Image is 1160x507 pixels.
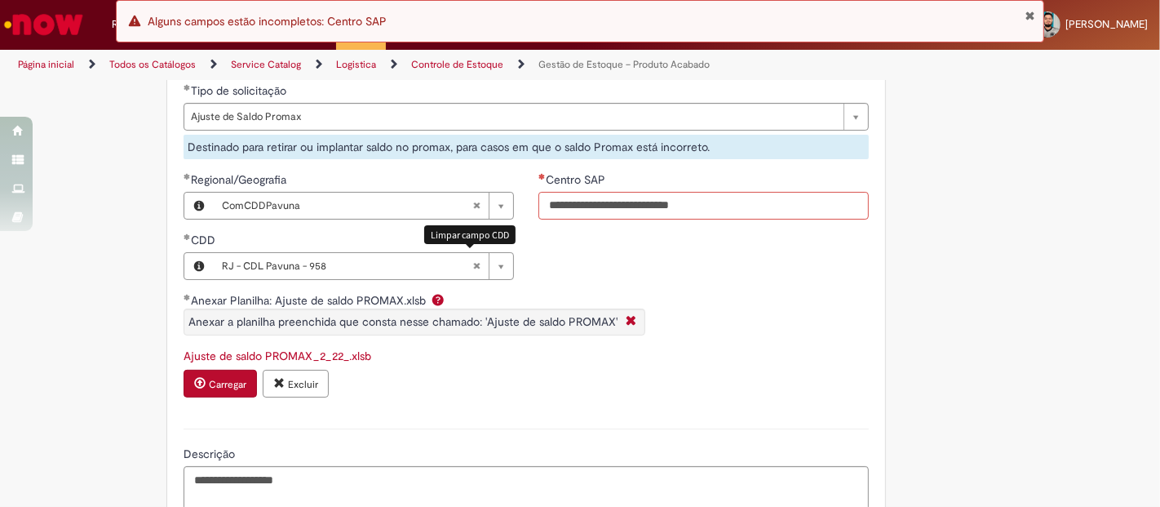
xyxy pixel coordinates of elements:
[184,233,191,240] span: Obrigatório Preenchido
[538,192,869,220] input: Centro SAP
[622,314,640,331] i: Fechar More information Por question_anexar_planilha_zmr700
[214,253,513,279] a: RJ - CDL Pavuna - 958Limpar campo CDD
[209,378,246,391] small: Carregar
[263,370,329,398] button: Excluir anexo Ajuste de saldo PROMAX_2_22_.xlsb
[1065,17,1148,31] span: [PERSON_NAME]
[214,193,513,219] a: ComCDDPavunaLimpar campo Regional/Geografia
[184,173,191,180] span: Obrigatório Preenchido
[188,314,618,329] span: Anexar a planilha preenchida que consta nesse chamado: 'Ajuste de saldo PROMAX'
[1025,9,1035,22] button: Fechar Notificação
[222,193,472,219] span: ComCDDPavuna
[184,349,371,363] a: Download de Ajuste de saldo PROMAX_2_22_.xlsb
[184,253,214,279] button: CDD, Visualizar este registro RJ - CDL Pavuna - 958
[464,253,489,279] abbr: Limpar campo CDD
[191,83,290,98] span: Tipo de solicitação
[191,104,835,130] span: Ajuste de Saldo Promax
[12,50,761,80] ul: Trilhas de página
[231,58,301,71] a: Service Catalog
[18,58,74,71] a: Página inicial
[184,135,869,159] div: Destinado para retirar ou implantar saldo no promax, para casos em que o saldo Promax está incorr...
[184,370,257,398] button: Carregar anexo de Anexar Planilha: Ajuste de saldo PROMAX.xlsb Required
[538,58,710,71] a: Gestão de Estoque – Produto Acabado
[191,172,290,187] span: Regional/Geografia
[428,293,448,306] span: Ajuda para Anexar Planilha: Ajuste de saldo PROMAX.xlsb
[424,225,516,244] div: Limpar campo CDD
[464,193,489,219] abbr: Limpar campo Regional/Geografia
[148,14,387,29] span: Alguns campos estão incompletos: Centro SAP
[109,58,196,71] a: Todos os Catálogos
[288,378,318,391] small: Excluir
[411,58,503,71] a: Controle de Estoque
[184,193,214,219] button: Regional/Geografia, Visualizar este registro ComCDDPavuna
[336,58,376,71] a: Logistica
[538,173,546,180] span: Necessários
[184,294,191,300] span: Obrigatório Preenchido
[546,172,609,187] span: Centro SAP
[184,84,191,91] span: Obrigatório Preenchido
[2,8,86,41] img: ServiceNow
[112,16,169,33] span: Requisições
[191,293,429,308] span: Anexar Planilha: Ajuste de saldo PROMAX.xlsb
[191,233,219,247] span: CDD
[222,253,472,279] span: RJ - CDL Pavuna - 958
[184,447,238,461] span: Descrição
